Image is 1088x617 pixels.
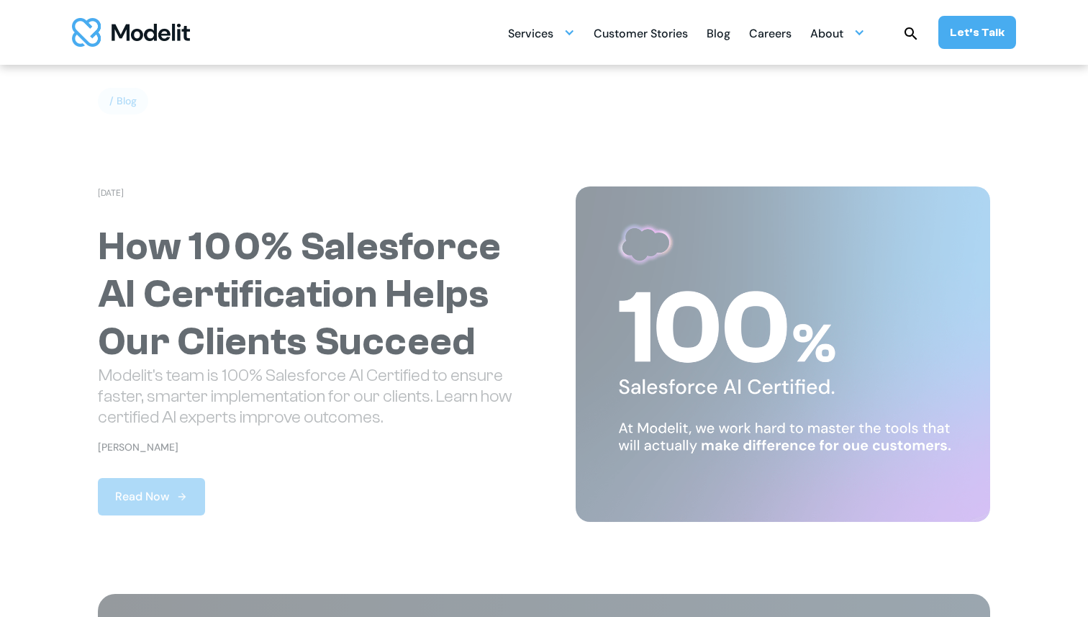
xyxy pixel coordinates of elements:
[707,19,730,47] a: Blog
[98,88,148,114] div: / Blog
[98,186,124,200] div: [DATE]
[98,440,178,455] div: [PERSON_NAME]
[594,19,688,47] a: Customer Stories
[98,478,205,515] a: Read Now
[508,21,553,49] div: Services
[810,21,843,49] div: About
[594,21,688,49] div: Customer Stories
[72,18,190,47] img: modelit logo
[810,19,865,47] div: About
[749,19,792,47] a: Careers
[950,24,1005,40] div: Let’s Talk
[707,21,730,49] div: Blog
[508,19,575,47] div: Services
[176,491,188,503] img: arrow right
[98,223,512,366] h1: How 100% Salesforce AI Certification Helps Our Clients Succeed
[98,366,512,428] p: Modelit's team is 100% Salesforce AI Certified to ensure faster, smarter implementation for our c...
[115,488,169,505] div: Read Now
[749,21,792,49] div: Careers
[72,18,190,47] a: home
[938,16,1016,49] a: Let’s Talk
